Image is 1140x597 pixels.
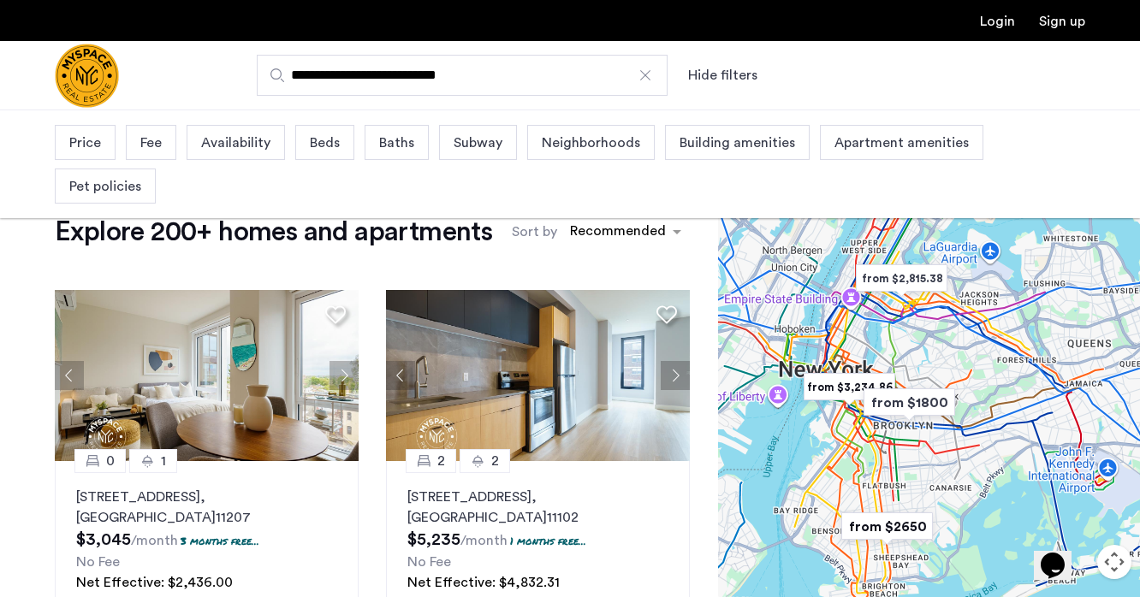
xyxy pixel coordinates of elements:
[257,55,668,96] input: Apartment Search
[161,451,166,471] span: 1
[1097,545,1131,579] button: Map camera controls
[688,65,757,86] button: Show or hide filters
[386,290,691,461] img: 1997_638519968035243270.png
[55,44,119,108] a: Cazamio Logo
[76,555,120,569] span: No Fee
[140,133,162,153] span: Fee
[797,368,902,406] div: from $3,234.86
[407,555,451,569] span: No Fee
[407,487,668,528] p: [STREET_ADDRESS] 11102
[76,531,131,548] span: $3,045
[437,451,445,471] span: 2
[849,259,954,298] div: from $2,815.38
[55,44,119,108] img: logo
[330,361,359,390] button: Next apartment
[106,451,115,471] span: 0
[386,361,415,390] button: Previous apartment
[491,451,499,471] span: 2
[460,534,508,547] sub: /month
[76,576,233,589] span: Net Effective: $2,436.00
[454,133,502,153] span: Subway
[69,176,141,197] span: Pet policies
[980,15,1015,28] a: Login
[567,221,666,245] div: Recommended
[510,534,586,548] p: 1 months free...
[680,133,795,153] span: Building amenities
[561,216,690,247] ng-select: sort-apartment
[834,507,940,546] div: from $2650
[379,133,414,153] span: Baths
[55,361,84,390] button: Previous apartment
[834,133,969,153] span: Apartment amenities
[55,215,492,249] h1: Explore 200+ homes and apartments
[69,133,101,153] span: Price
[407,576,560,589] span: Net Effective: $4,832.31
[1034,529,1089,580] iframe: chat widget
[201,133,270,153] span: Availability
[76,487,337,528] p: [STREET_ADDRESS] 11207
[542,133,640,153] span: Neighborhoods
[181,534,259,548] p: 3 months free...
[407,531,460,548] span: $5,235
[310,133,340,153] span: Beds
[661,361,690,390] button: Next apartment
[1039,15,1085,28] a: Registration
[512,222,557,242] label: Sort by
[131,534,178,547] sub: /month
[857,383,962,422] div: from $1800
[55,290,359,461] img: 1997_638519001096654587.png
